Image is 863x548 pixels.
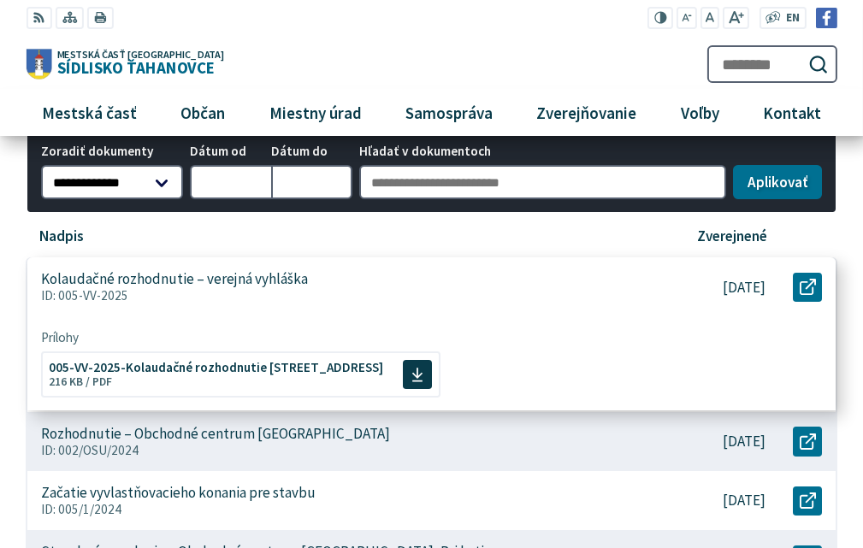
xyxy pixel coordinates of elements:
span: Občan [174,89,231,135]
a: Miestny úrad [253,89,376,135]
input: Dátum od [190,165,271,199]
p: Začatie vyvlastňovacieho konania pre stavbu [41,484,316,502]
a: Samospráva [390,89,508,135]
img: Prejsť na domovskú stránku [26,50,51,80]
p: Kolaudačné rozhodnutie – verejná vyhláška [41,271,308,289]
span: Mestská časť [GEOGRAPHIC_DATA] [56,50,223,60]
span: Samospráva [399,89,499,135]
a: Občan [165,89,240,135]
span: 005-VV-2025-Kolaudačné rozhodnutie [STREET_ADDRESS] [49,361,383,374]
p: Rozhodnutie – Obchodné centrum [GEOGRAPHIC_DATA] [41,425,390,443]
span: Zoradiť dokumenty [41,144,184,159]
p: ID: 002/OSU/2024 [41,443,644,458]
p: Zverejnené [697,227,767,245]
span: Miestny úrad [263,89,368,135]
button: Zväčšiť veľkosť písma [723,7,749,30]
span: 216 KB / PDF [49,374,112,389]
span: Dátum od [190,144,271,159]
span: Prílohy [41,330,823,345]
input: Hľadať v dokumentoch [359,165,727,199]
p: ID: 005/1/2024 [41,502,644,517]
select: Zoradiť dokumenty [41,165,184,199]
p: [DATE] [723,433,765,451]
p: ID: 005-VV-2025 [41,288,644,303]
button: Nastaviť pôvodnú veľkosť písma [700,7,719,30]
a: Voľby [665,89,735,135]
a: 005-VV-2025-Kolaudačné rozhodnutie [STREET_ADDRESS] 216 KB / PDF [41,351,440,397]
span: Mestská časť [35,89,143,135]
button: Zmenšiť veľkosť písma [677,7,697,30]
span: Kontakt [757,89,828,135]
a: Logo Sídlisko Ťahanovce, prejsť na domovskú stránku. [26,50,223,80]
span: Hľadať v dokumentoch [359,144,727,159]
p: Nadpis [39,227,84,245]
p: [DATE] [723,279,765,297]
span: Sídlisko Ťahanovce [51,50,223,76]
a: EN [781,9,804,27]
span: EN [786,9,800,27]
a: Zverejňovanie [521,89,652,135]
span: Voľby [674,89,725,135]
input: Dátum do [271,165,352,199]
img: Prejsť na Facebook stránku [816,8,837,29]
span: Dátum do [271,144,352,159]
a: Kontakt [748,89,836,135]
button: Aplikovať [733,165,822,199]
a: Mestská časť [26,89,151,135]
p: [DATE] [723,492,765,510]
span: Zverejňovanie [530,89,643,135]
